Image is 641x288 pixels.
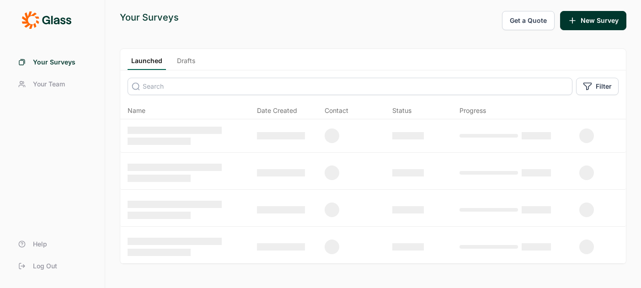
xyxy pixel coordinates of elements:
a: Launched [128,56,166,70]
div: Contact [325,106,348,115]
input: Search [128,78,572,95]
button: Filter [576,78,619,95]
span: Help [33,240,47,249]
button: New Survey [560,11,626,30]
span: Name [128,106,145,115]
div: Status [392,106,411,115]
span: Log Out [33,261,57,271]
span: Your Surveys [33,58,75,67]
span: Date Created [257,106,297,115]
a: Drafts [173,56,199,70]
button: Get a Quote [502,11,555,30]
div: Your Surveys [120,11,179,24]
div: Progress [459,106,486,115]
span: Your Team [33,80,65,89]
span: Filter [596,82,612,91]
